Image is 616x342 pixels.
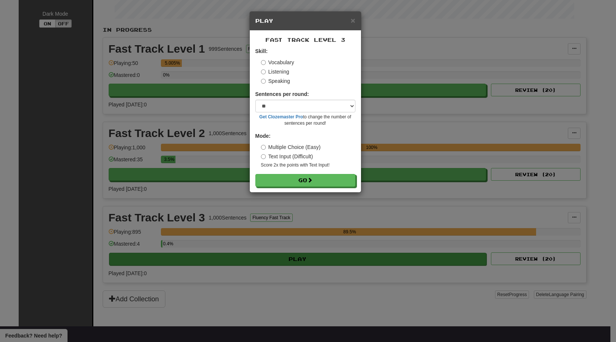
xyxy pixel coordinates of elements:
[261,153,313,160] label: Text Input (Difficult)
[259,114,303,119] a: Get Clozemaster Pro
[261,162,355,168] small: Score 2x the points with Text Input !
[255,17,355,25] h5: Play
[255,133,271,139] strong: Mode:
[261,60,266,65] input: Vocabulary
[255,48,268,54] strong: Skill:
[261,68,289,75] label: Listening
[261,154,266,159] input: Text Input (Difficult)
[255,90,309,98] label: Sentences per round:
[261,69,266,74] input: Listening
[261,79,266,84] input: Speaking
[351,16,355,24] button: Close
[351,16,355,25] span: ×
[265,37,345,43] span: Fast Track Level 3
[255,114,355,127] small: to change the number of sentences per round!
[261,143,321,151] label: Multiple Choice (Easy)
[261,77,290,85] label: Speaking
[255,174,355,187] button: Go
[261,145,266,150] input: Multiple Choice (Easy)
[261,59,294,66] label: Vocabulary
